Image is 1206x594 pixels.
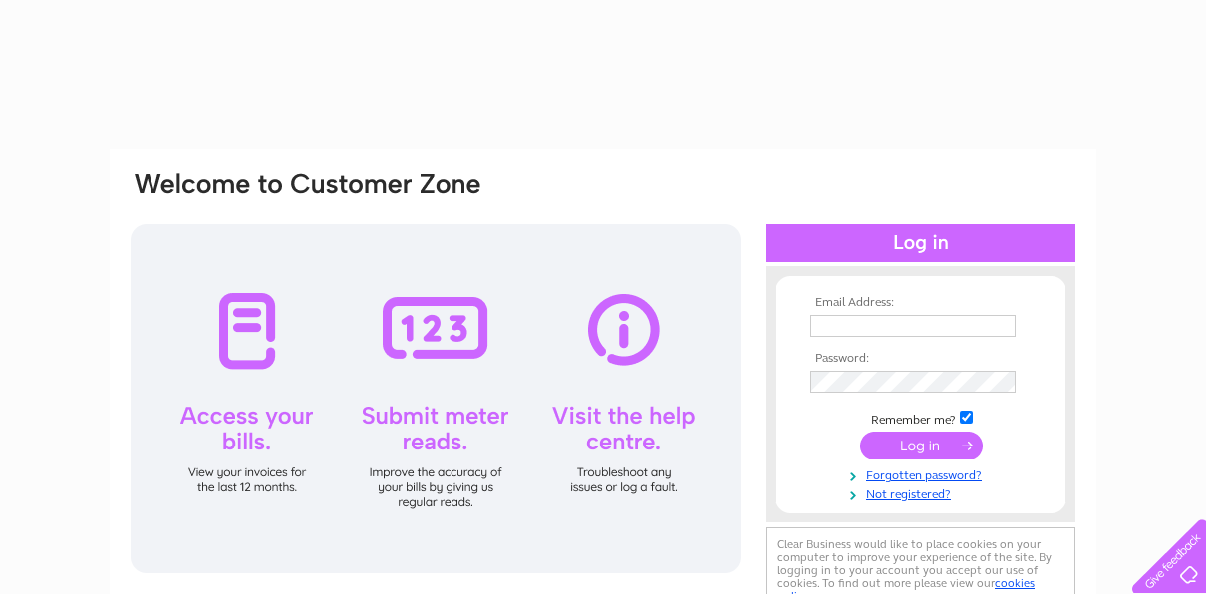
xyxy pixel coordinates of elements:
td: Remember me? [805,408,1037,428]
a: Forgotten password? [810,464,1037,483]
th: Password: [805,352,1037,366]
input: Submit [860,432,983,459]
th: Email Address: [805,296,1037,310]
a: Not registered? [810,483,1037,502]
